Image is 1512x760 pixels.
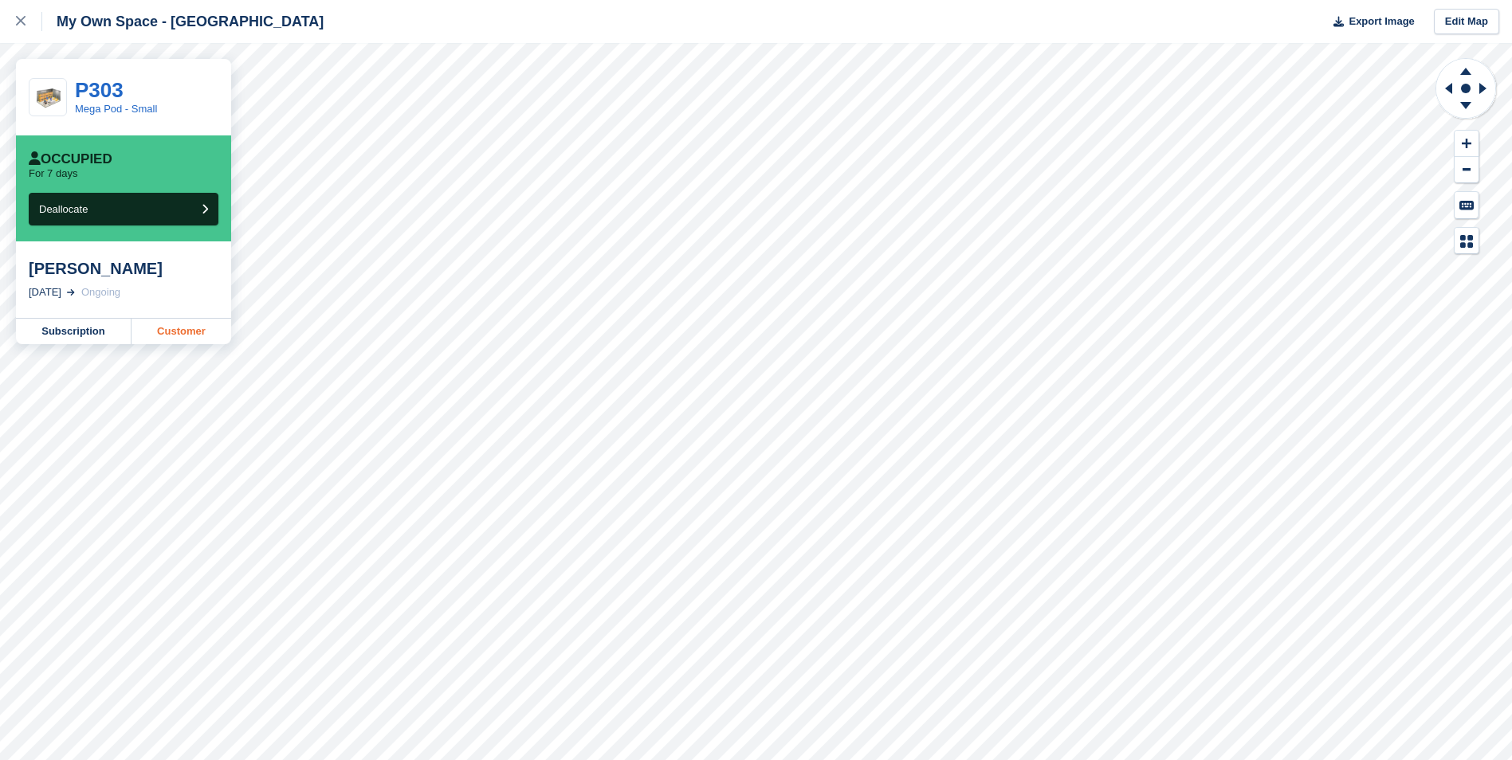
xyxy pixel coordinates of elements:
p: For 7 days [29,167,77,180]
button: Export Image [1324,9,1415,35]
span: Export Image [1349,14,1414,29]
span: Deallocate [39,203,88,215]
a: Mega Pod - Small [75,103,157,115]
div: [PERSON_NAME] [29,259,218,278]
a: Edit Map [1434,9,1499,35]
div: My Own Space - [GEOGRAPHIC_DATA] [42,12,324,31]
div: Occupied [29,151,112,167]
img: medium%20storage.png [29,79,66,116]
div: [DATE] [29,284,61,300]
a: Customer [132,319,231,344]
a: P303 [75,78,124,102]
div: Ongoing [81,284,120,300]
button: Deallocate [29,193,218,225]
a: Subscription [16,319,132,344]
img: arrow-right-light-icn-cde0832a797a2874e46488d9cf13f60e5c3a73dbe684e267c42b8395dfbc2abf.svg [67,289,75,296]
button: Keyboard Shortcuts [1455,192,1479,218]
button: Zoom Out [1455,157,1479,183]
button: Zoom In [1455,131,1479,157]
button: Map Legend [1455,228,1479,254]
